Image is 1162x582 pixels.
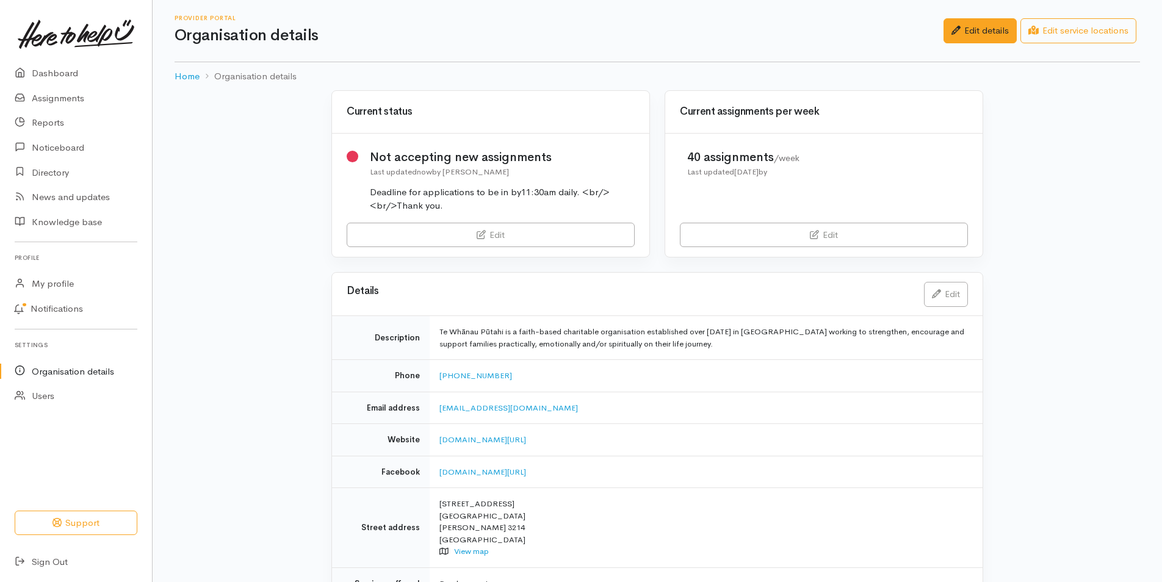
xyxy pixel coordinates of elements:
td: Phone [332,360,430,392]
td: Te Whānau Pūtahi is a faith-based charitable organisation established over [DATE] in [GEOGRAPHIC_... [430,316,983,360]
a: [DOMAIN_NAME][URL] [439,434,526,445]
div: Not accepting new assignments [370,148,635,166]
td: Street address [332,488,430,568]
td: Description [332,316,430,360]
div: Last updated by [PERSON_NAME] [370,166,635,178]
time: [DATE] [734,167,759,177]
a: Home [175,70,200,84]
a: Edit [924,282,968,307]
a: View map [454,546,489,556]
time: now [417,167,432,177]
h6: Settings [15,337,137,353]
div: 40 assignments [687,148,799,166]
td: Facebook [332,456,430,488]
a: Edit [347,223,635,248]
a: [PHONE_NUMBER] [439,370,512,381]
button: Support [15,511,137,536]
nav: breadcrumb [175,62,1140,91]
td: Website [332,424,430,456]
div: Deadline for applications to be in by11:30am daily. <br/><br/>Thank you. [370,185,635,213]
span: /week [774,153,799,163]
a: [DOMAIN_NAME][URL] [439,467,526,477]
td: Email address [332,392,430,424]
h1: Organisation details [175,27,944,45]
div: Last updated by [687,166,799,178]
h3: Details [347,286,909,297]
a: Edit [680,223,968,248]
td: [STREET_ADDRESS] [GEOGRAPHIC_DATA] [PERSON_NAME] 3214 [GEOGRAPHIC_DATA] [430,488,983,568]
a: Edit service locations [1020,18,1136,43]
h6: Provider Portal [175,15,944,21]
li: Organisation details [200,70,297,84]
h3: Current assignments per week [680,106,968,118]
h3: Current status [347,106,635,118]
h6: Profile [15,250,137,266]
a: [EMAIL_ADDRESS][DOMAIN_NAME] [439,403,578,413]
a: Edit details [944,18,1017,43]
